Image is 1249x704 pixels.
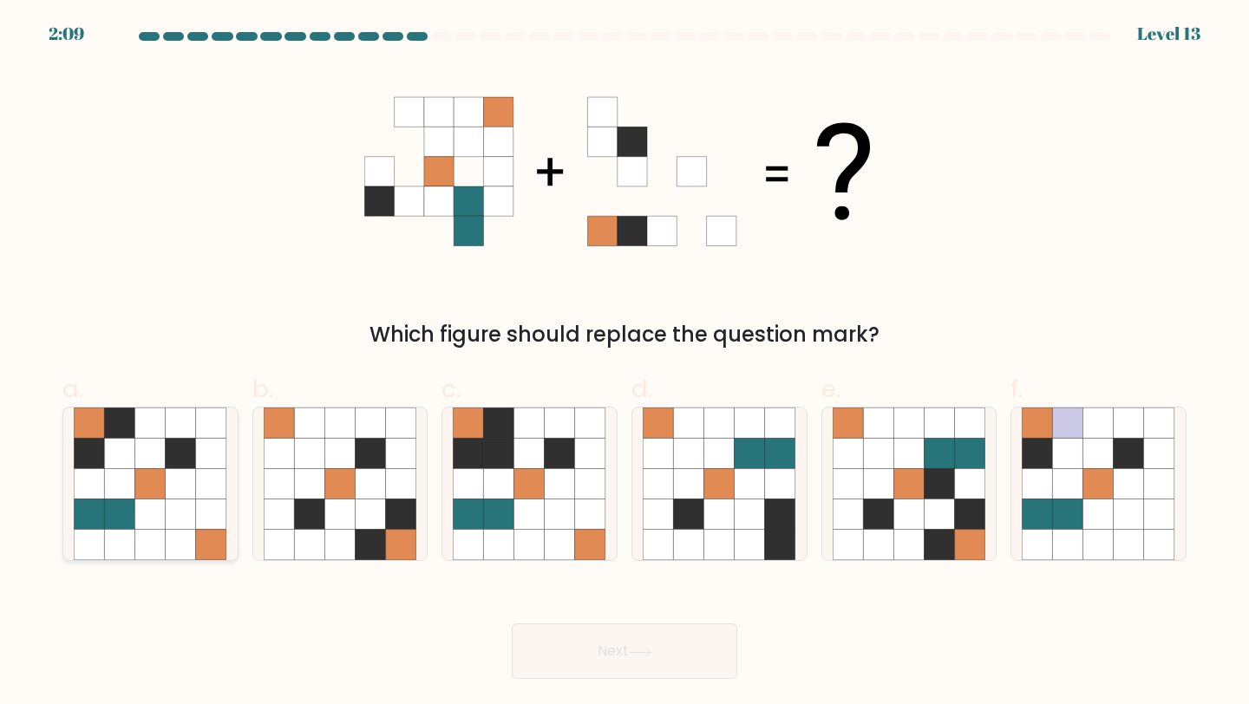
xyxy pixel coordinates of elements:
[252,372,273,406] span: b.
[441,372,461,406] span: c.
[512,623,737,679] button: Next
[1010,372,1023,406] span: f.
[631,372,652,406] span: d.
[62,372,83,406] span: a.
[49,21,84,47] div: 2:09
[1137,21,1200,47] div: Level 13
[73,319,1176,350] div: Which figure should replace the question mark?
[821,372,840,406] span: e.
